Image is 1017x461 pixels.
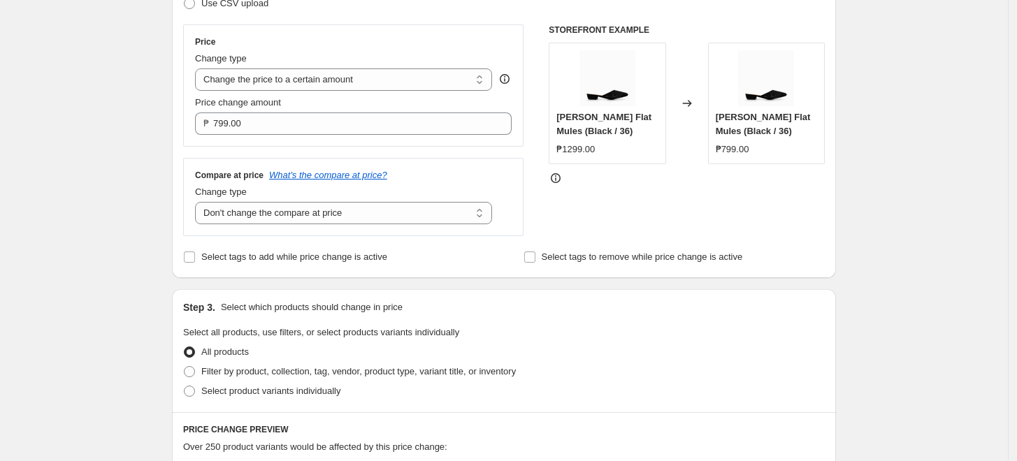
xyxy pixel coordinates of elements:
[201,366,516,376] span: Filter by product, collection, tag, vendor, product type, variant title, or inventory
[498,72,512,86] div: help
[183,300,215,314] h2: Step 3.
[738,50,794,106] img: Skinner_Black_2_80x.jpg
[183,441,447,452] span: Over 250 product variants would be affected by this price change:
[221,300,403,314] p: Select which products should change in price
[542,251,743,262] span: Select tags to remove while price change is active
[195,36,215,47] h3: Price
[183,327,459,337] span: Select all products, use filters, or select products variants individually
[201,386,340,396] span: Select product variants individually
[201,251,387,262] span: Select tags to add while price change is active
[183,424,825,435] h6: PRICE CHANGE PREVIEW
[195,170,264,181] h3: Compare at price
[201,346,249,357] span: All products
[203,118,209,129] span: ₱
[556,142,595,156] div: ₱1299.00
[269,170,387,180] button: What's the compare at price?
[195,97,281,108] span: Price change amount
[195,186,247,197] span: Change type
[579,50,635,106] img: Skinner_Black_2_80x.jpg
[195,53,247,64] span: Change type
[549,24,825,36] h6: STOREFRONT EXAMPLE
[716,112,811,136] span: [PERSON_NAME] Flat Mules (Black / 36)
[716,142,749,156] div: ₱799.00
[556,112,651,136] span: [PERSON_NAME] Flat Mules (Black / 36)
[213,112,491,135] input: 80.00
